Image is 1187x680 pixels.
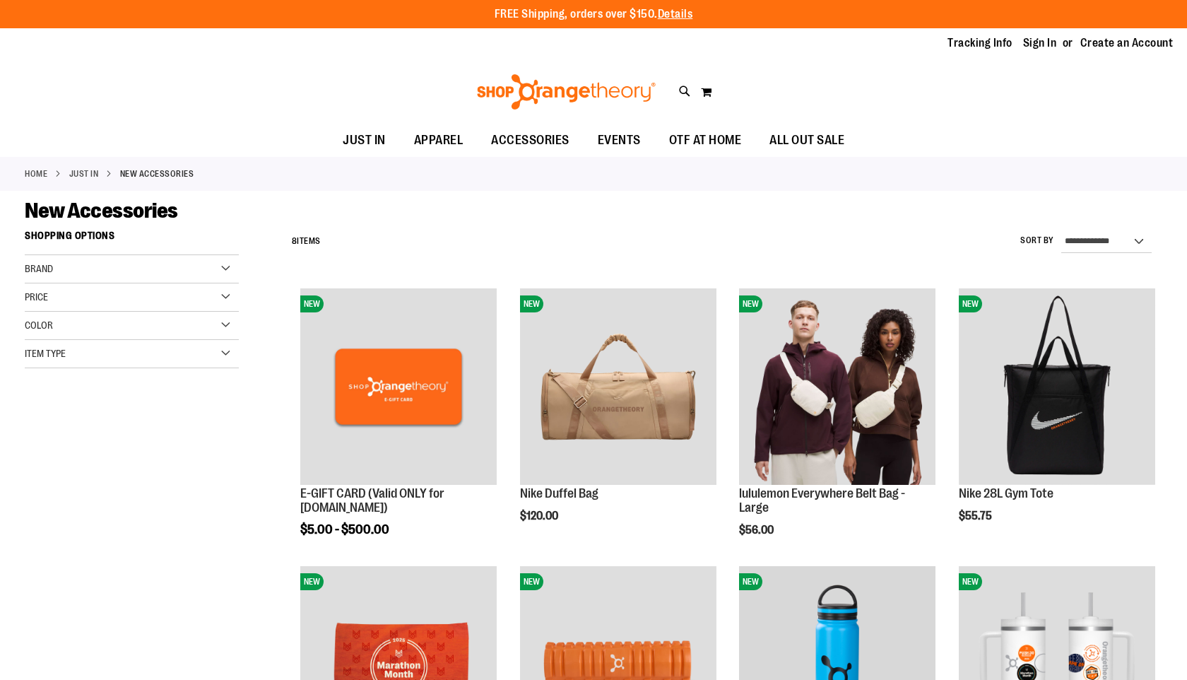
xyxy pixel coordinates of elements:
[669,124,742,156] span: OTF AT HOME
[475,74,658,110] img: Shop Orangetheory
[959,295,982,312] span: NEW
[1080,35,1174,51] a: Create an Account
[69,168,99,180] a: JUST IN
[293,281,504,573] div: product
[959,510,994,522] span: $55.75
[739,288,935,487] a: lululemon Everywhere Belt Bag - LargeNEW
[343,124,386,156] span: JUST IN
[513,281,724,558] div: product
[300,573,324,590] span: NEW
[25,348,66,359] span: Item Type
[300,288,497,487] a: E-GIFT CARD (Valid ONLY for ShopOrangetheory.com)NEW
[25,263,53,274] span: Brand
[732,281,943,573] div: product
[300,295,324,312] span: NEW
[300,288,497,485] img: E-GIFT CARD (Valid ONLY for ShopOrangetheory.com)
[769,124,844,156] span: ALL OUT SALE
[25,199,178,223] span: New Accessories
[1020,235,1054,247] label: Sort By
[658,8,693,20] a: Details
[292,230,321,252] h2: Items
[25,168,47,180] a: Home
[120,168,194,180] strong: New Accessories
[520,288,716,485] img: Nike Duffel Bag
[739,288,935,485] img: lululemon Everywhere Belt Bag - Large
[959,288,1155,487] a: Nike 28L Gym ToteNEW
[414,124,463,156] span: APPAREL
[959,486,1053,500] a: Nike 28L Gym Tote
[520,510,560,522] span: $120.00
[25,320,53,331] span: Color
[520,288,716,487] a: Nike Duffel BagNEW
[739,524,776,537] span: $56.00
[292,236,297,246] span: 8
[300,522,389,537] span: $5.00 - $500.00
[520,573,543,590] span: NEW
[520,486,598,500] a: Nike Duffel Bag
[739,486,905,515] a: lululemon Everywhere Belt Bag - Large
[598,124,641,156] span: EVENTS
[739,573,762,590] span: NEW
[25,291,48,303] span: Price
[491,124,569,156] span: ACCESSORIES
[952,281,1162,558] div: product
[1023,35,1057,51] a: Sign In
[25,223,239,255] strong: Shopping Options
[300,486,444,515] a: E-GIFT CARD (Valid ONLY for [DOMAIN_NAME])
[739,295,762,312] span: NEW
[520,295,543,312] span: NEW
[495,6,693,23] p: FREE Shipping, orders over $150.
[959,573,982,590] span: NEW
[947,35,1012,51] a: Tracking Info
[959,288,1155,485] img: Nike 28L Gym Tote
